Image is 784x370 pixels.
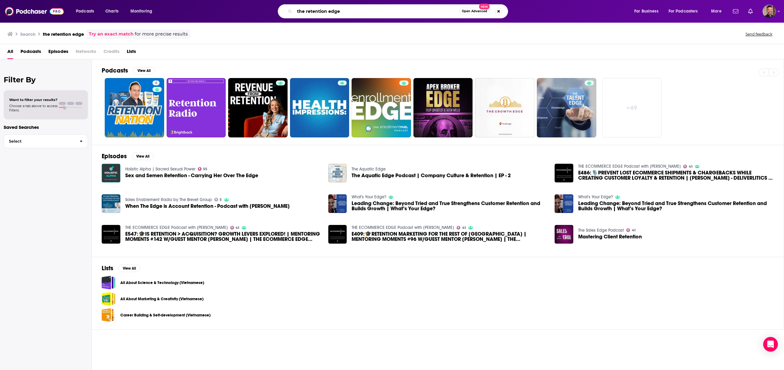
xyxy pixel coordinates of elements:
[153,80,160,85] a: 4
[101,6,122,16] a: Charts
[4,134,88,148] button: Select
[125,204,290,209] a: When The Edge is Account Retention - Podcast with Bill Hicks
[102,152,154,160] a: EpisodesView All
[102,152,127,160] h2: Episodes
[20,31,36,37] h3: Search
[125,204,290,209] span: When The Edge is Account Retention - Podcast with [PERSON_NAME]
[746,6,755,17] a: Show notifications dropdown
[578,164,681,169] a: THE ECOMMERCE EDGE Podcast with Jason Greenwood
[102,67,128,74] h2: Podcasts
[125,197,212,202] a: Sales Enablement Radio by The Brevet Group
[214,198,222,201] a: 5
[352,166,386,172] a: The Aquatic Edge
[125,166,195,172] a: Holistic Alpha | Sacred Sexual Power
[9,98,58,102] span: Want to filter your results?
[352,173,511,178] a: The Aquatic Edge Podcast | Company Culture & Retention | EP - 2
[118,265,140,272] button: View All
[479,4,490,9] span: New
[462,10,487,13] span: Open Advanced
[352,201,547,211] a: Leading Change: Beyond Tried and True Strengthens Customer Retention and Builds Growth | What’s Y...
[555,225,573,244] img: Mastering Client Retention
[630,6,666,16] button: open menu
[578,194,613,200] a: What's Your Edge?
[102,194,120,213] img: When The Edge is Account Retention - Podcast with Bill Hicks
[203,168,207,170] span: 55
[683,165,692,168] a: 41
[711,7,722,16] span: More
[578,170,774,181] a: E486:🎙️PREVENT LOST ECOMMERCE SHIPMENTS & CHARGEBACKS WHILE CREATING CUSTOMER LOYALTY & RETENTION...
[120,279,204,286] a: All About Science & Technology (Vietnamese)
[127,47,136,59] a: Lists
[555,164,573,182] img: E486:🎙️PREVENT LOST ECOMMERCE SHIPMENTS & CHARGEBACKS WHILE CREATING CUSTOMER LOYALTY & RETENTION...
[126,6,160,16] button: open menu
[102,308,115,322] a: Career Building & Self-development (Vietnamese)
[328,194,347,213] img: Leading Change: Beyond Tried and True Strengthens Customer Retention and Builds Growth | What’s Y...
[763,5,776,18] span: Logged in as benmcconaghy
[744,32,774,37] button: Send feedback
[120,296,204,302] a: All About Marketing & Creativity (Vietnamese)
[102,276,115,290] span: All About Science & Technology (Vietnamese)
[198,167,208,171] a: 55
[457,226,466,230] a: 41
[102,225,120,244] img: E547:🎓IS RETENTION > ACQUISITION? GROWTH LEVERS EXPLORED! | MENTORING MOMENTS #142 W/GUEST MENTOR...
[578,201,774,211] a: Leading Change: Beyond Tried and True Strengthens Customer Retention and Builds Growth | What’s Y...
[120,312,211,319] a: Career Building & Self-development (Vietnamese)
[689,165,692,168] span: 41
[125,231,321,242] a: E547:🎓IS RETENTION > ACQUISITION? GROWTH LEVERS EXPLORED! | MENTORING MOMENTS #142 W/GUEST MENTOR...
[284,4,514,18] div: Search podcasts, credits, & more...
[133,67,155,74] button: View All
[105,78,164,137] a: 4
[9,104,58,112] span: Choose a tab above to access filters.
[555,194,573,213] img: Leading Change: Beyond Tried and True Strengthens Customer Retention and Builds Growth | What’s Y...
[102,164,120,182] img: Sex and Semen Retention - Carrying Her Over The Edge
[4,124,88,130] p: Saved Searches
[89,31,134,38] a: Try an exact match
[7,47,13,59] a: All
[459,8,490,15] button: Open AdvancedNew
[763,5,776,18] img: User Profile
[665,6,707,16] button: open menu
[578,228,624,233] a: The Sales Edge Podcast
[76,47,96,59] span: Networks
[763,5,776,18] button: Show profile menu
[632,229,635,232] span: 41
[328,225,347,244] img: E409:🎓RETENTION MARKETING FOR THE REST OF US | MENTORING MOMENTS #96 W/GUEST MENTOR DANIEL BUDAI ...
[102,292,115,306] span: All About Marketing & Creativity (Vietnamese)
[352,225,454,230] a: THE ECOMMERCE EDGE Podcast with Jason Greenwood
[102,67,155,74] a: PodcastsView All
[707,6,729,16] button: open menu
[626,228,635,232] a: 41
[634,7,658,16] span: For Business
[578,234,642,239] a: Mastering Client Retention
[102,264,140,272] a: ListsView All
[155,80,157,86] span: 4
[669,7,698,16] span: For Podcasters
[328,164,347,182] img: The Aquatic Edge Podcast | Company Culture & Retention | EP - 2
[602,78,662,137] a: +49
[130,7,152,16] span: Monitoring
[102,264,113,272] h2: Lists
[72,6,102,16] button: open menu
[43,31,84,37] h3: the retention edge
[462,226,466,229] span: 41
[125,225,228,230] a: THE ECOMMERCE EDGE Podcast with Jason Greenwood
[352,194,386,200] a: What's Your Edge?
[125,173,258,178] a: Sex and Semen Retention - Carrying Her Over The Edge
[730,6,741,17] a: Show notifications dropdown
[105,7,119,16] span: Charts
